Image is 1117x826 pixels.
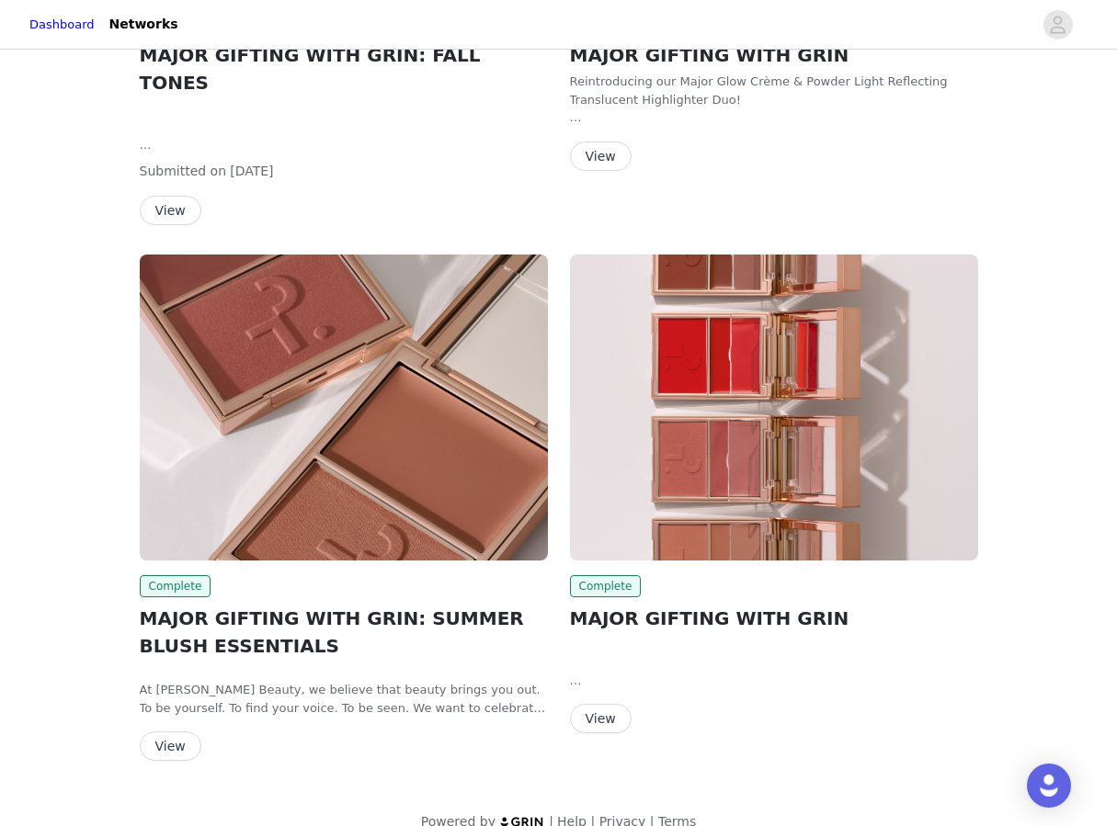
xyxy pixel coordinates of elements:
[570,704,632,733] button: View
[570,141,632,171] button: View
[1027,764,1071,808] div: Open Intercom Messenger
[140,204,201,218] a: View
[570,73,978,108] p: Reintroducing our Major Glow Crème & Powder Light Reflecting Translucent Highlighter Duo!
[140,164,227,178] span: Submitted on
[140,731,201,761] button: View
[140,255,548,560] img: Patrick Ta Beauty
[140,605,548,660] h2: MAJOR GIFTING WITH GRIN: SUMMER BLUSH ESSENTIALS
[140,683,546,751] span: At [PERSON_NAME] Beauty, we believe that beauty brings you out. To be yourself. To find your voic...
[570,255,978,560] img: Patrick Ta Beauty
[570,575,642,597] span: Complete
[230,164,273,178] span: [DATE]
[570,605,978,632] h2: MAJOR GIFTING WITH GRIN
[140,41,548,96] h2: MAJOR GIFTING WITH GRIN: FALL TONES
[570,712,632,726] a: View
[98,4,189,45] a: Networks
[140,740,201,753] a: View
[570,41,978,69] h2: MAJOR GIFTING WITH GRIN
[570,150,632,164] a: View
[29,16,95,34] a: Dashboard
[140,196,201,225] button: View
[1049,10,1066,40] div: avatar
[140,575,211,597] span: Complete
